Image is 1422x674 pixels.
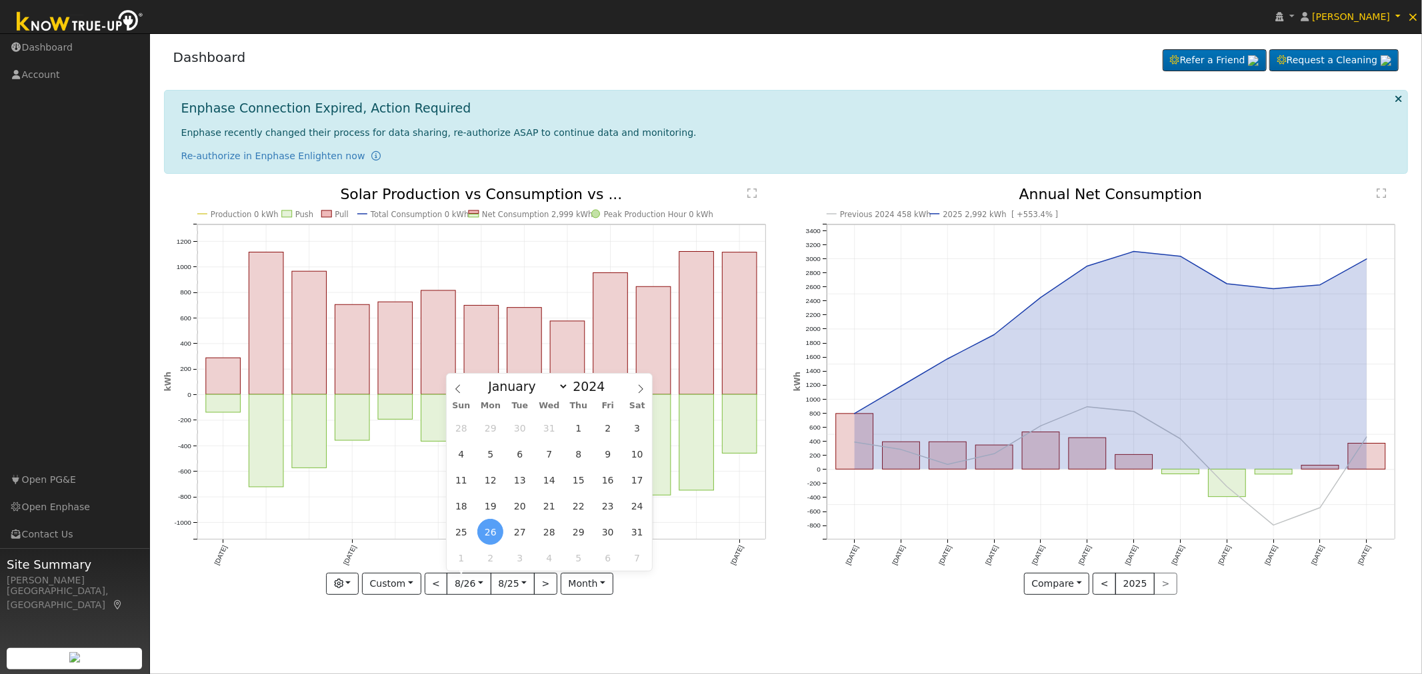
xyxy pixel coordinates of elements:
[292,395,327,468] rect: onclick=""
[10,7,150,37] img: Know True-Up
[851,440,857,446] circle: onclick=""
[180,314,191,322] text: 600
[937,545,953,567] text: [DATE]
[335,395,369,441] rect: onclick=""
[1271,286,1277,292] circle: onclick=""
[1085,404,1090,410] circle: onclick=""
[807,494,821,502] text: -400
[507,308,542,395] rect: onclick=""
[1131,409,1137,414] circle: onclick=""
[7,555,143,573] span: Site Summary
[809,438,821,446] text: 400
[1357,545,1372,567] text: [DATE]
[534,573,557,595] button: >
[1217,545,1232,567] text: [DATE]
[507,545,533,571] span: September 3, 2024
[595,441,621,467] span: August 9, 2024
[595,519,621,545] span: August 30, 2024
[447,402,476,410] span: Sun
[624,493,650,519] span: August 24, 2024
[805,269,821,276] text: 2800
[729,545,745,567] text: [DATE]
[624,519,650,545] span: August 31, 2024
[507,441,533,467] span: August 6, 2024
[624,415,650,441] span: August 3, 2024
[1407,9,1419,25] span: ×
[637,287,671,395] rect: onclick=""
[507,415,533,441] span: July 30, 2024
[180,366,191,373] text: 200
[1312,11,1390,22] span: [PERSON_NAME]
[362,573,421,595] button: Custom
[747,188,757,198] text: 
[565,467,591,493] span: August 15, 2024
[561,573,613,595] button: month
[805,227,821,234] text: 3400
[370,210,469,219] text: Total Consumption 0 kWh
[1302,466,1339,470] rect: onclick=""
[1225,281,1230,286] circle: onclick=""
[211,210,279,219] text: Production 0 kWh
[464,306,499,395] rect: onclick=""
[448,519,474,545] span: August 25, 2024
[1085,264,1090,269] circle: onclick=""
[805,354,821,361] text: 1600
[1263,545,1279,567] text: [DATE]
[1115,455,1153,470] rect: onclick=""
[805,340,821,347] text: 1800
[679,395,714,491] rect: onclick=""
[624,441,650,467] span: August 10, 2024
[565,545,591,571] span: September 5, 2024
[1178,436,1183,442] circle: onclick=""
[536,415,562,441] span: July 31, 2024
[975,446,1013,470] rect: onclick=""
[536,467,562,493] span: August 14, 2024
[723,252,757,395] rect: onclick=""
[1124,545,1139,567] text: [DATE]
[507,493,533,519] span: August 20, 2024
[425,573,448,595] button: <
[340,186,622,202] text: Solar Production vs Consumption vs ...
[476,402,505,410] span: Mon
[1310,545,1325,567] text: [DATE]
[945,462,950,468] circle: onclick=""
[477,415,503,441] span: July 29, 2024
[178,442,191,450] text: -400
[1131,249,1137,254] circle: onclick=""
[378,302,413,395] rect: onclick=""
[174,519,191,527] text: -1000
[805,396,821,403] text: 1000
[535,402,564,410] span: Wed
[1318,506,1323,511] circle: onclick=""
[69,652,80,663] img: retrieve
[178,417,191,424] text: -200
[565,493,591,519] span: August 22, 2024
[1349,444,1386,470] rect: onclick=""
[421,290,456,394] rect: onclick=""
[805,255,821,262] text: 3000
[448,415,474,441] span: July 28, 2024
[536,441,562,467] span: August 7, 2024
[805,368,821,375] text: 1400
[507,519,533,545] span: August 27, 2024
[448,441,474,467] span: August 4, 2024
[1024,573,1090,595] button: Compare
[447,573,491,595] button: 8/26
[807,508,821,515] text: -600
[569,379,617,394] input: Year
[595,493,621,519] span: August 23, 2024
[991,332,997,338] circle: onclick=""
[448,545,474,571] span: September 1, 2024
[342,545,357,567] text: [DATE]
[817,466,821,474] text: 0
[593,273,628,395] rect: onclick=""
[249,252,283,395] rect: onclick=""
[805,241,821,248] text: 3200
[173,49,246,65] a: Dashboard
[1163,49,1267,72] a: Refer a Friend
[536,519,562,545] span: August 28, 2024
[882,442,919,470] rect: onclick=""
[840,210,931,219] text: Previous 2024 458 kWh
[181,151,365,161] a: Re-authorize in Enphase Enlighten now
[595,545,621,571] span: September 6, 2024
